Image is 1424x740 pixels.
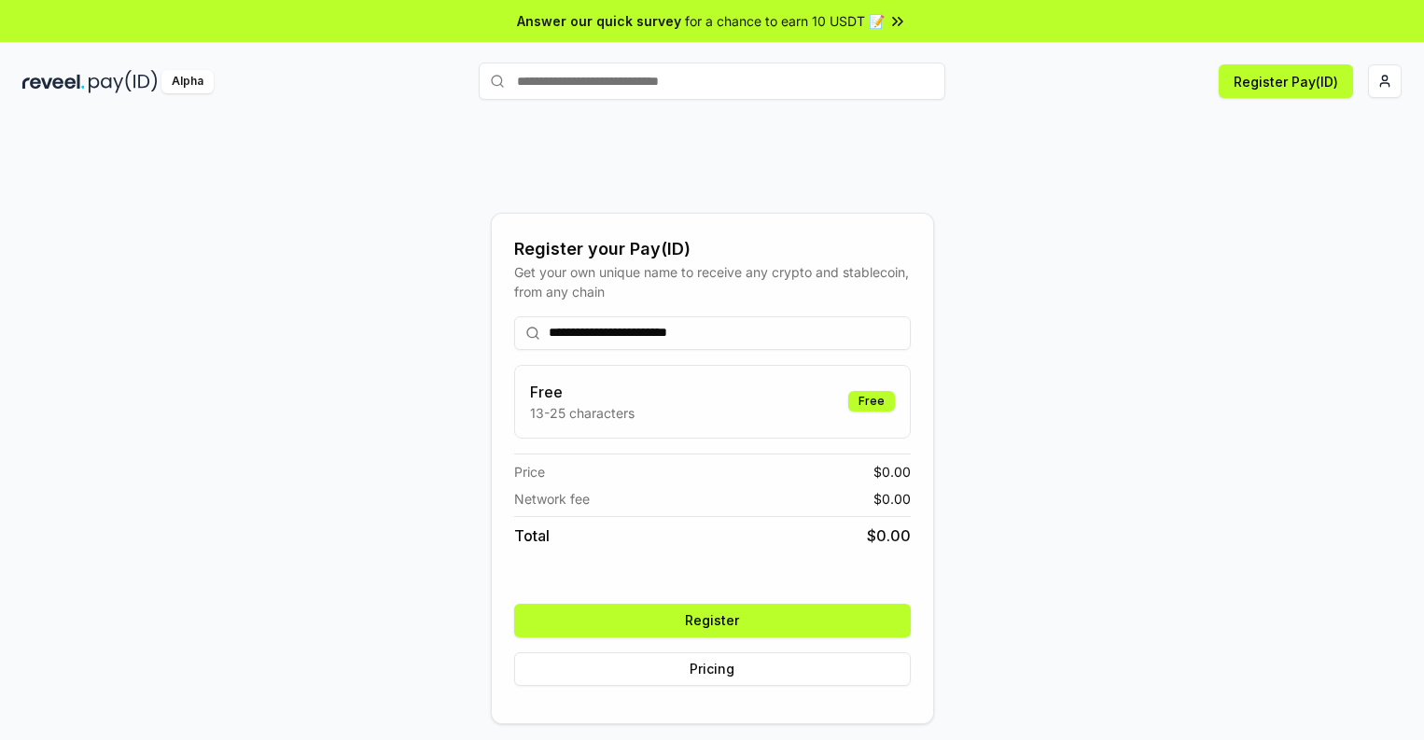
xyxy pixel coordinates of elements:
[514,652,911,686] button: Pricing
[514,462,545,482] span: Price
[873,462,911,482] span: $ 0.00
[848,391,895,412] div: Free
[514,236,911,262] div: Register your Pay(ID)
[867,524,911,547] span: $ 0.00
[685,11,885,31] span: for a chance to earn 10 USDT 📝
[530,403,635,423] p: 13-25 characters
[514,524,550,547] span: Total
[514,262,911,301] div: Get your own unique name to receive any crypto and stablecoin, from any chain
[514,604,911,637] button: Register
[1219,64,1353,98] button: Register Pay(ID)
[89,70,158,93] img: pay_id
[517,11,681,31] span: Answer our quick survey
[514,489,590,509] span: Network fee
[161,70,214,93] div: Alpha
[530,381,635,403] h3: Free
[873,489,911,509] span: $ 0.00
[22,70,85,93] img: reveel_dark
